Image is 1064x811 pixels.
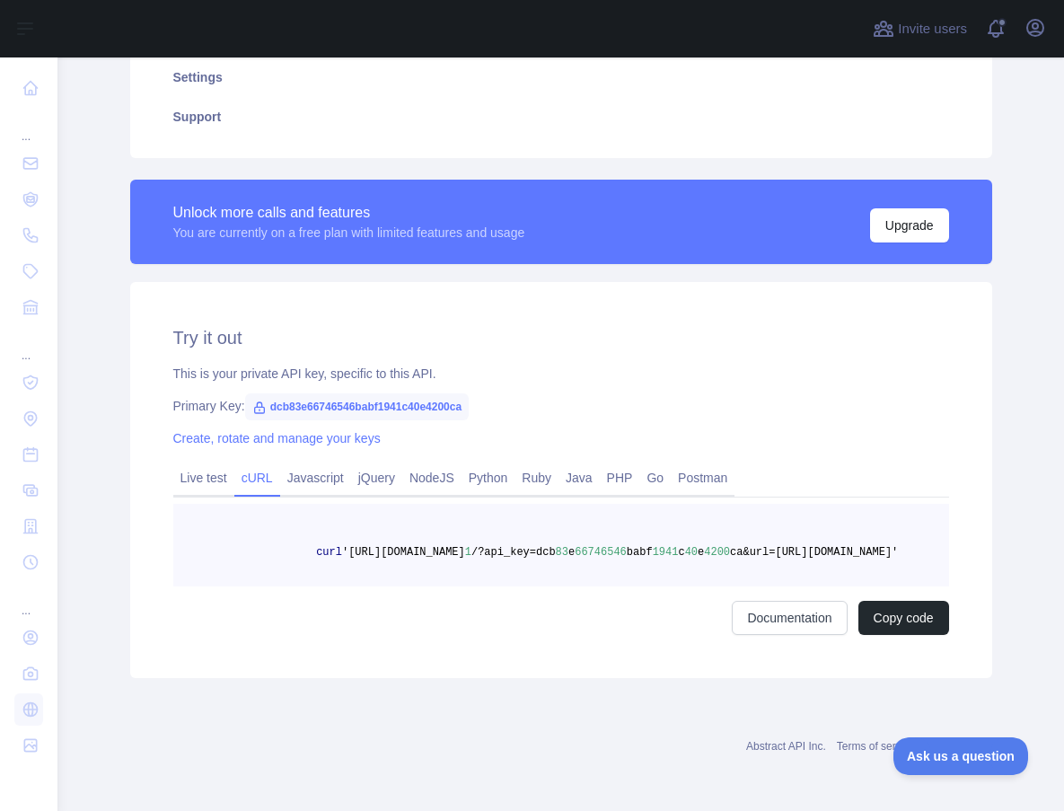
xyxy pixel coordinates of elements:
[234,463,280,492] a: cURL
[173,463,234,492] a: Live test
[173,224,525,242] div: You are currently on a free plan with limited features and usage
[173,365,949,383] div: This is your private API key, specific to this API.
[173,397,949,415] div: Primary Key:
[837,740,915,753] a: Terms of service
[351,463,402,492] a: jQuery
[653,546,679,559] span: 1941
[732,601,847,635] a: Documentation
[730,546,898,559] span: ca&url=[URL][DOMAIN_NAME]'
[173,431,381,445] a: Create, rotate and manage your keys
[402,463,462,492] a: NodeJS
[152,57,971,97] a: Settings
[280,463,351,492] a: Javascript
[245,393,470,420] span: dcb83e66746546babf1941c40e4200ca
[342,546,465,559] span: '[URL][DOMAIN_NAME]
[746,740,826,753] a: Abstract API Inc.
[600,463,640,492] a: PHP
[462,463,515,492] a: Python
[14,108,43,144] div: ...
[514,463,558,492] a: Ruby
[858,601,949,635] button: Copy code
[14,582,43,618] div: ...
[556,546,568,559] span: 83
[627,546,653,559] span: babf
[173,325,949,350] h2: Try it out
[678,546,684,559] span: c
[152,97,971,137] a: Support
[558,463,600,492] a: Java
[869,14,971,43] button: Invite users
[704,546,730,559] span: 4200
[698,546,704,559] span: e
[870,208,949,242] button: Upgrade
[316,546,342,559] span: curl
[893,737,1028,775] iframe: Toggle Customer Support
[671,463,734,492] a: Postman
[898,19,967,40] span: Invite users
[14,327,43,363] div: ...
[173,202,525,224] div: Unlock more calls and features
[471,546,556,559] span: /?api_key=dcb
[639,463,671,492] a: Go
[685,546,698,559] span: 40
[575,546,627,559] span: 66746546
[568,546,575,559] span: e
[465,546,471,559] span: 1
